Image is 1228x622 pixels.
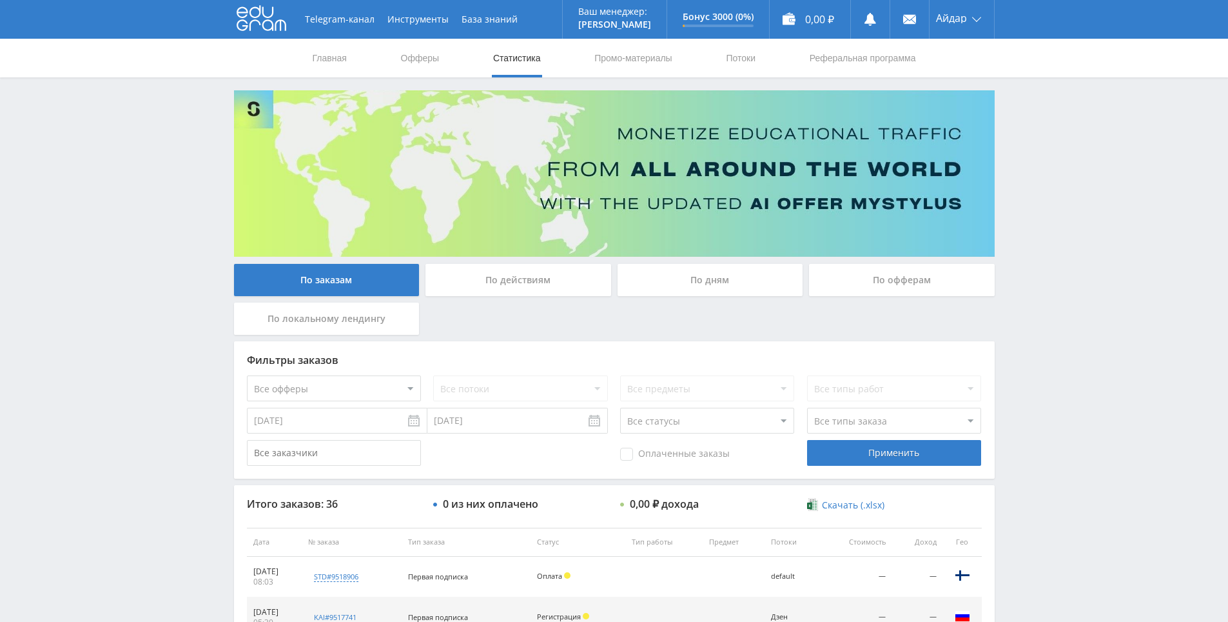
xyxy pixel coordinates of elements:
span: Оплаченные заказы [620,448,730,461]
td: — [892,557,942,597]
th: Дата [247,528,302,557]
p: [PERSON_NAME] [578,19,651,30]
th: Стоимость [821,528,893,557]
div: [DATE] [253,567,296,577]
span: Холд [583,613,589,619]
div: Применить [807,440,981,466]
a: Промо-материалы [593,39,673,77]
div: 08:03 [253,577,296,587]
span: Айдар [936,13,967,23]
div: По действиям [425,264,611,296]
th: Доход [892,528,942,557]
th: Гео [943,528,982,557]
td: — [821,557,893,597]
div: По заказам [234,264,420,296]
img: Banner [234,90,995,257]
th: Предмет [703,528,765,557]
div: 0 из них оплачено [443,498,538,510]
div: По офферам [809,264,995,296]
a: Потоки [725,39,757,77]
a: Статистика [492,39,542,77]
span: Первая подписка [408,572,468,581]
th: Тип заказа [402,528,531,557]
div: Итого заказов: 36 [247,498,421,510]
img: xlsx [807,498,818,511]
div: [DATE] [253,607,296,617]
p: Бонус 3000 (0%) [683,12,754,22]
div: Фильтры заказов [247,354,982,366]
span: Холд [564,572,570,579]
div: По локальному лендингу [234,303,420,335]
img: fin.png [955,568,970,583]
th: Статус [531,528,625,557]
th: Тип работы [625,528,703,557]
div: 0,00 ₽ дохода [630,498,699,510]
a: Офферы [400,39,441,77]
span: Регистрация [537,612,581,621]
a: Скачать (.xlsx) [807,499,884,512]
div: По дням [618,264,803,296]
div: default [771,572,814,581]
a: Реферальная программа [808,39,917,77]
th: № заказа [302,528,402,557]
input: Все заказчики [247,440,421,466]
div: Дзен [771,613,814,621]
p: Ваш менеджер: [578,6,651,17]
span: Первая подписка [408,612,468,622]
span: Скачать (.xlsx) [822,500,884,510]
span: Оплата [537,571,562,581]
div: std#9518906 [314,572,358,582]
th: Потоки [765,528,821,557]
a: Главная [311,39,348,77]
